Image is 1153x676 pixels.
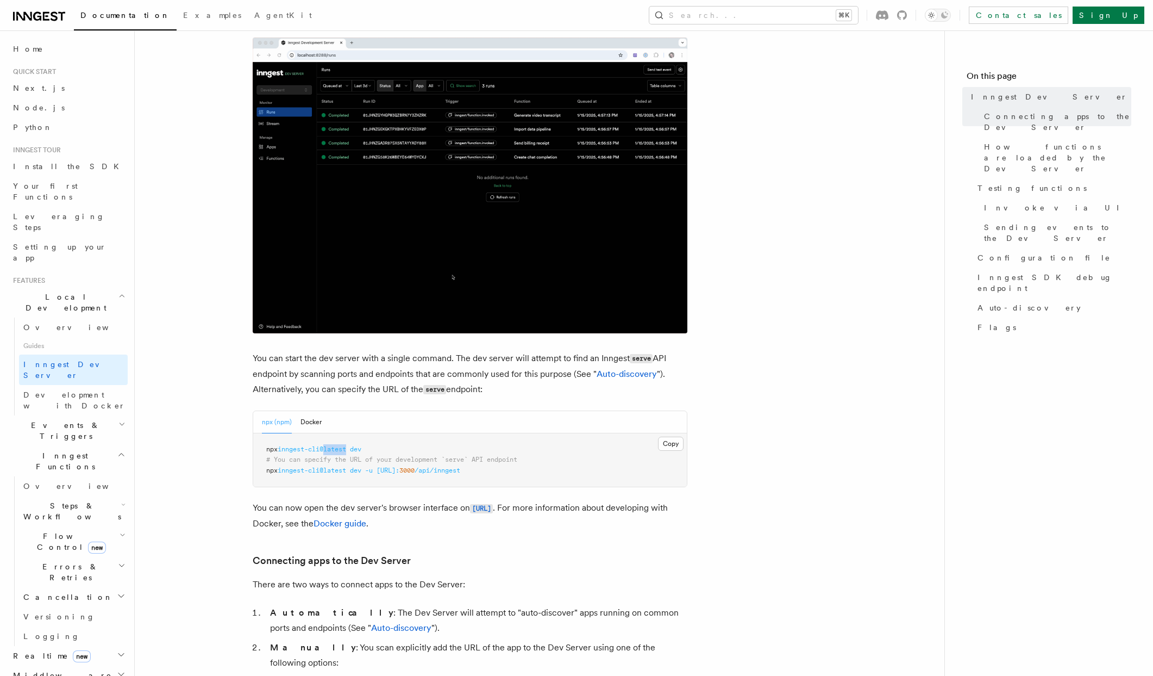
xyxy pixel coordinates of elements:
[470,504,493,513] code: [URL]
[9,415,128,446] button: Events & Triggers
[980,107,1131,137] a: Connecting apps to the Dev Server
[9,237,128,268] a: Setting up your app
[19,526,128,557] button: Flow Controlnew
[371,623,431,633] a: Auto-discovery
[19,607,128,627] a: Versioning
[19,337,128,355] span: Guides
[253,553,411,568] a: Connecting apps to the Dev Server
[973,248,1131,268] a: Configuration file
[88,542,106,554] span: new
[19,476,128,496] a: Overview
[254,11,312,20] span: AgentKit
[9,207,128,237] a: Leveraging Steps
[984,222,1131,244] span: Sending events to the Dev Server
[630,354,653,363] code: serve
[23,323,135,332] span: Overview
[973,318,1131,337] a: Flags
[23,612,95,621] span: Versioning
[9,446,128,476] button: Inngest Functions
[23,482,135,491] span: Overview
[973,298,1131,318] a: Auto-discovery
[266,456,517,463] span: # You can specify the URL of your development `serve` API endpoint
[19,627,128,646] a: Logging
[977,322,1016,333] span: Flags
[984,111,1131,133] span: Connecting apps to the Dev Server
[9,420,118,442] span: Events & Triggers
[9,78,128,98] a: Next.js
[9,646,128,666] button: Realtimenew
[9,287,128,318] button: Local Development
[969,7,1068,24] a: Contact sales
[377,467,399,474] span: [URL]:
[314,518,366,529] a: Docker guide
[9,98,128,117] a: Node.js
[183,11,241,20] span: Examples
[649,7,858,24] button: Search...⌘K
[9,318,128,415] div: Local Development
[470,503,493,513] a: [URL]
[9,67,56,76] span: Quick start
[350,445,361,453] span: dev
[13,162,126,171] span: Install the SDK
[9,176,128,207] a: Your first Functions
[9,292,118,313] span: Local Development
[9,157,128,176] a: Install the SDK
[23,632,80,641] span: Logging
[253,351,687,398] p: You can start the dev server with a single command. The dev server will attempt to find an Innges...
[977,252,1111,263] span: Configuration file
[19,355,128,385] a: Inngest Dev Server
[977,272,1131,294] span: Inngest SDK debug endpoint
[19,496,128,526] button: Steps & Workflows
[967,87,1131,107] a: Inngest Dev Server
[658,437,684,451] button: Copy
[23,360,116,380] span: Inngest Dev Server
[350,467,361,474] span: dev
[73,650,91,662] span: new
[74,3,177,30] a: Documentation
[597,369,657,379] a: Auto-discovery
[270,642,356,653] strong: Manually
[23,390,126,410] span: Development with Docker
[973,178,1131,198] a: Testing functions
[253,38,687,333] img: Dev Server Demo
[9,450,117,472] span: Inngest Functions
[19,531,120,553] span: Flow Control
[925,9,951,22] button: Toggle dark mode
[177,3,248,29] a: Examples
[9,650,91,661] span: Realtime
[977,183,1087,194] span: Testing functions
[365,467,373,474] span: -u
[9,476,128,646] div: Inngest Functions
[13,212,105,232] span: Leveraging Steps
[13,243,106,262] span: Setting up your app
[836,10,851,21] kbd: ⌘K
[248,3,318,29] a: AgentKit
[19,557,128,587] button: Errors & Retries
[9,276,45,285] span: Features
[300,411,322,433] button: Docker
[19,592,113,603] span: Cancellation
[266,467,278,474] span: npx
[971,91,1127,102] span: Inngest Dev Server
[967,70,1131,87] h4: On this page
[253,577,687,592] p: There are two ways to connect apps to the Dev Server:
[980,137,1131,178] a: How functions are loaded by the Dev Server
[977,302,1081,313] span: Auto-discovery
[19,385,128,415] a: Development with Docker
[278,467,346,474] span: inngest-cli@latest
[13,182,78,201] span: Your first Functions
[13,44,43,54] span: Home
[984,141,1131,174] span: How functions are loaded by the Dev Server
[13,84,65,92] span: Next.js
[423,385,446,394] code: serve
[1073,7,1144,24] a: Sign Up
[19,500,121,522] span: Steps & Workflows
[415,467,460,474] span: /api/inngest
[399,467,415,474] span: 3000
[973,268,1131,298] a: Inngest SDK debug endpoint
[262,411,292,433] button: npx (npm)
[13,123,53,132] span: Python
[9,117,128,137] a: Python
[253,500,687,531] p: You can now open the dev server's browser interface on . For more information about developing wi...
[19,587,128,607] button: Cancellation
